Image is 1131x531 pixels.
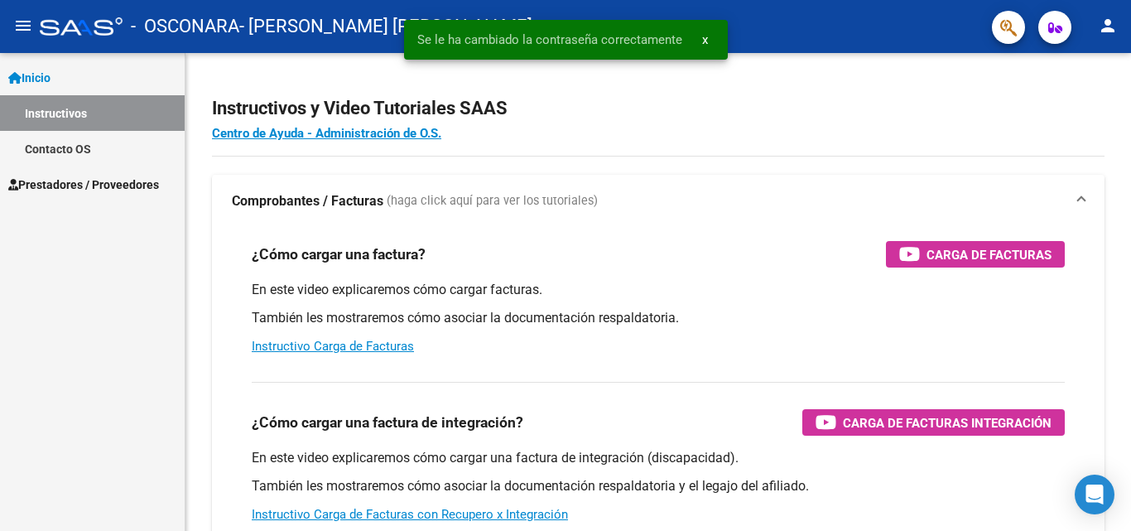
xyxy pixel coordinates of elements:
span: Se le ha cambiado la contraseña correctamente [417,31,682,48]
span: Inicio [8,69,51,87]
button: Carga de Facturas [886,241,1065,268]
div: Open Intercom Messenger [1075,475,1114,514]
button: x [689,25,721,55]
p: En este video explicaremos cómo cargar facturas. [252,281,1065,299]
span: Prestadores / Proveedores [8,176,159,194]
h3: ¿Cómo cargar una factura? [252,243,426,266]
span: - [PERSON_NAME] [PERSON_NAME] [239,8,532,45]
mat-expansion-panel-header: Comprobantes / Facturas (haga click aquí para ver los tutoriales) [212,175,1105,228]
p: En este video explicaremos cómo cargar una factura de integración (discapacidad). [252,449,1065,467]
span: Carga de Facturas Integración [843,413,1052,433]
a: Centro de Ayuda - Administración de O.S. [212,126,441,141]
span: (haga click aquí para ver los tutoriales) [387,192,598,210]
h3: ¿Cómo cargar una factura de integración? [252,411,523,434]
p: También les mostraremos cómo asociar la documentación respaldatoria y el legajo del afiliado. [252,477,1065,495]
h2: Instructivos y Video Tutoriales SAAS [212,93,1105,124]
span: Carga de Facturas [926,244,1052,265]
a: Instructivo Carga de Facturas con Recupero x Integración [252,507,568,522]
span: - OSCONARA [131,8,239,45]
p: También les mostraremos cómo asociar la documentación respaldatoria. [252,309,1065,327]
a: Instructivo Carga de Facturas [252,339,414,354]
span: x [702,32,708,47]
strong: Comprobantes / Facturas [232,192,383,210]
button: Carga de Facturas Integración [802,409,1065,436]
mat-icon: menu [13,16,33,36]
mat-icon: person [1098,16,1118,36]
